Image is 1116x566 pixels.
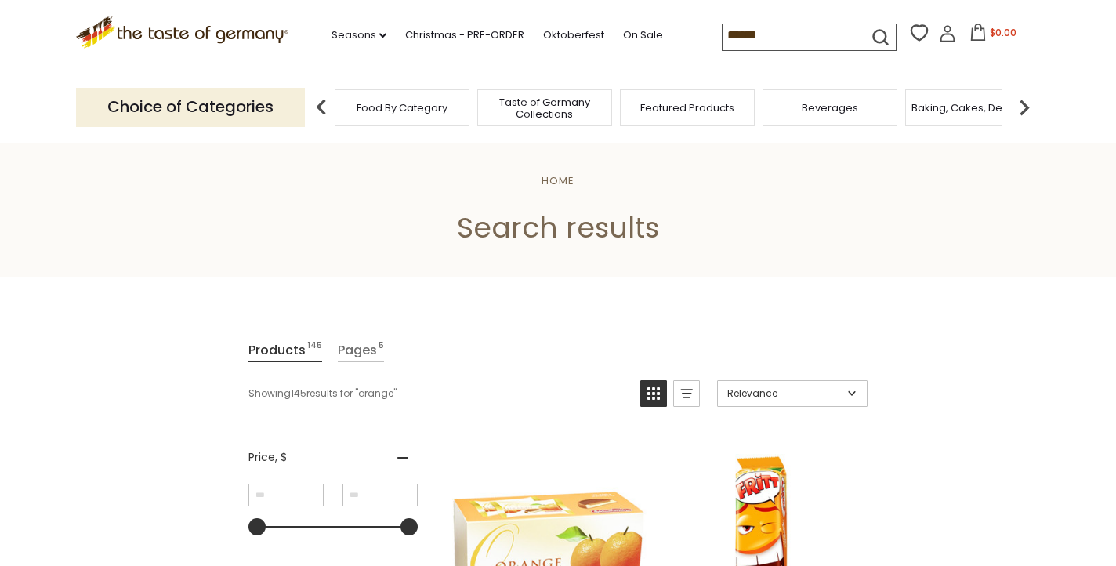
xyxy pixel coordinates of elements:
[248,449,287,466] span: Price
[338,339,384,362] a: View Pages Tab
[291,386,306,401] b: 145
[342,484,418,506] input: Maximum value
[49,210,1067,245] h1: Search results
[248,380,629,407] div: Showing results for " "
[324,488,342,503] span: –
[911,102,1033,114] a: Baking, Cakes, Desserts
[357,102,447,114] a: Food By Category
[275,449,287,465] span: , $
[727,386,842,401] span: Relevance
[542,173,574,188] a: Home
[640,102,734,114] a: Featured Products
[248,484,324,506] input: Minimum value
[379,339,384,361] span: 5
[248,339,322,362] a: View Products Tab
[332,27,386,44] a: Seasons
[959,24,1026,47] button: $0.00
[76,88,305,126] p: Choice of Categories
[990,26,1016,39] span: $0.00
[802,102,858,114] a: Beverages
[482,96,607,120] a: Taste of Germany Collections
[717,380,868,407] a: Sort options
[640,380,667,407] a: View grid mode
[673,380,700,407] a: View list mode
[306,92,337,123] img: previous arrow
[1009,92,1040,123] img: next arrow
[543,27,604,44] a: Oktoberfest
[405,27,524,44] a: Christmas - PRE-ORDER
[307,339,322,361] span: 145
[623,27,663,44] a: On Sale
